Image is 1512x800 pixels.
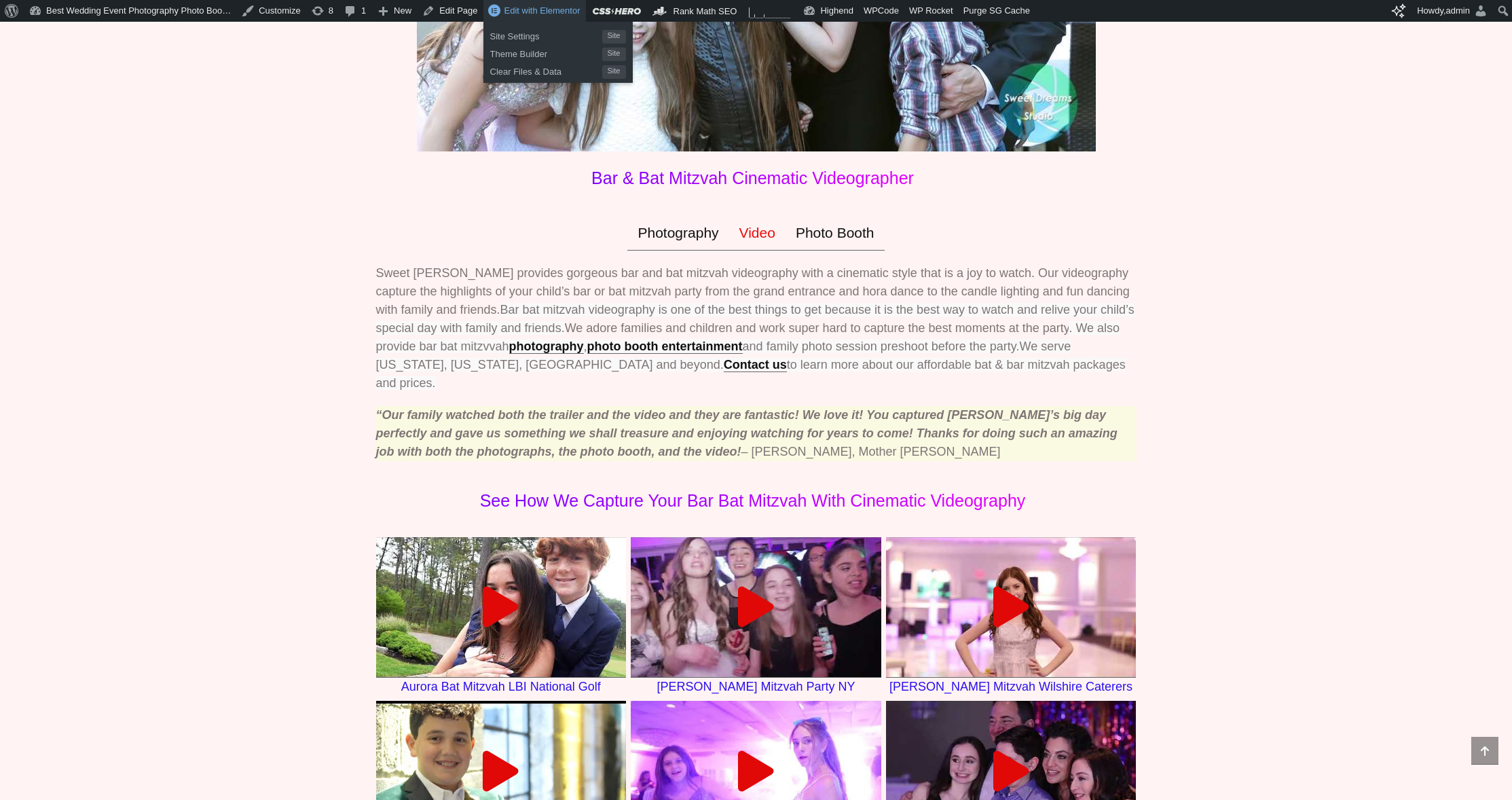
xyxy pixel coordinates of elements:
[490,43,602,61] span: Theme Builder
[602,30,626,43] span: Site
[1446,5,1470,16] span: admin
[509,340,584,354] a: photography
[376,408,1118,458] cite: “Our family watched both the trailer and the video and they are fantastic! We love it! You captur...
[376,406,1137,461] p: – [PERSON_NAME], Mother [PERSON_NAME]
[591,168,914,187] span: Bar & Bat Mitzvah Cinematic Videographer
[764,14,764,18] span: 1 post view
[627,215,729,251] a: Photography
[504,5,580,16] span: Edit with Elementor
[749,7,750,18] span: 2 post views
[376,264,1137,393] p: Sweet [PERSON_NAME] provides gorgeous bar and bat mitzvah videography with a cinematic style that...
[480,491,1026,510] span: See How We Capture Your Bar Bat Mitzvah With Cinematic Videography
[376,340,1071,371] span: We serve [US_STATE], [US_STATE], [GEOGRAPHIC_DATA] and beyond.
[729,215,786,251] a: Video
[786,215,885,251] a: Photo Booth
[490,61,602,79] span: Clear Files & Data
[602,65,626,79] span: Site
[490,26,602,43] span: Site Settings
[724,358,787,372] a: Contact us
[602,48,626,61] span: Site
[483,26,633,43] a: Site SettingsSite
[376,321,1120,353] span: . We also provide bar bat mitzvvah , and family photo session preshoot before the party.
[587,340,743,354] a: photo booth entertainment
[483,61,633,79] a: Clear Files & DataSite
[376,303,1135,335] span: Bar bat mitzvah videography is one of the best things to get because it is the best way to watch ...
[376,358,1126,390] span: to learn more about our affordable bat & bar mitzvah packages and prices.
[483,43,633,61] a: Theme BuilderSite
[674,6,737,16] span: Rank Math SEO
